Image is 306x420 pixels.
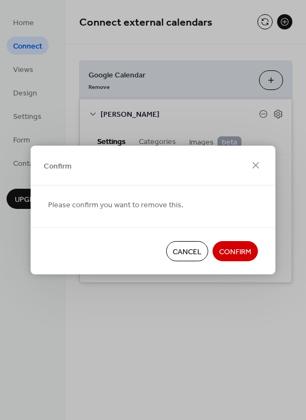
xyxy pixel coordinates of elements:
[166,241,208,261] button: Cancel
[44,160,72,172] span: Confirm
[213,241,258,261] button: Confirm
[173,247,202,258] span: Cancel
[48,200,184,211] span: Please confirm you want to remove this.
[219,247,251,258] span: Confirm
